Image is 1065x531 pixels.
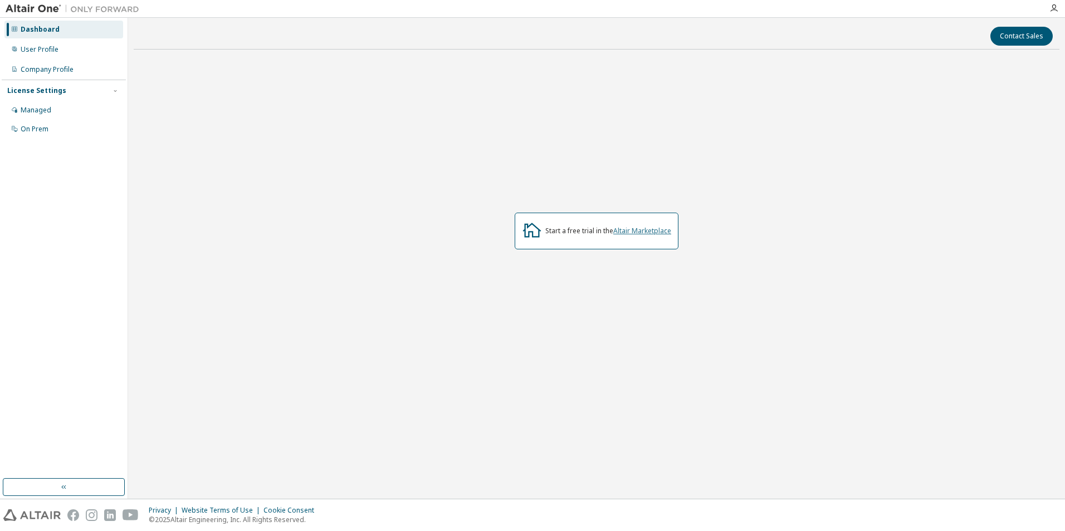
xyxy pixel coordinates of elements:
img: instagram.svg [86,509,97,521]
div: Managed [21,106,51,115]
div: On Prem [21,125,48,134]
div: Company Profile [21,65,74,74]
p: © 2025 Altair Engineering, Inc. All Rights Reserved. [149,515,321,524]
div: License Settings [7,86,66,95]
div: Start a free trial in the [545,227,671,235]
div: Privacy [149,506,182,515]
a: Altair Marketplace [613,226,671,235]
img: altair_logo.svg [3,509,61,521]
button: Contact Sales [990,27,1053,46]
div: User Profile [21,45,58,54]
div: Website Terms of Use [182,506,263,515]
div: Cookie Consent [263,506,321,515]
div: Dashboard [21,25,60,34]
img: youtube.svg [123,509,139,521]
img: Altair One [6,3,145,14]
img: facebook.svg [67,509,79,521]
img: linkedin.svg [104,509,116,521]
